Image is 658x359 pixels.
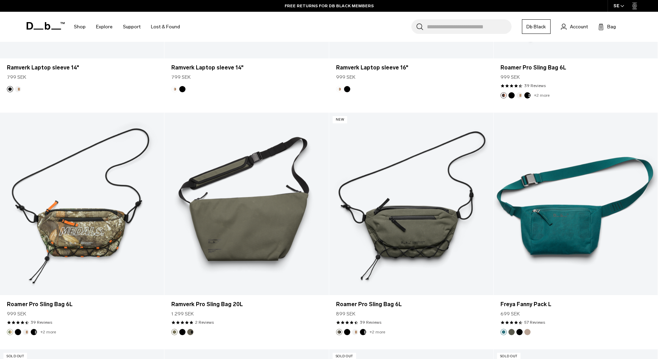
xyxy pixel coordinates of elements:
a: Support [123,15,141,39]
span: 799 SEK [7,74,26,81]
button: Black Out [516,329,523,335]
button: Midnight Teal [500,329,507,335]
nav: Main Navigation [69,12,185,42]
button: Oatmilk [516,92,523,98]
button: Oatmilk [15,86,21,92]
span: 999 SEK [336,74,355,81]
span: 799 SEK [171,74,191,81]
button: Oatmilk [23,329,29,335]
a: FREE RETURNS FOR DB BLACK MEMBERS [285,3,374,9]
span: 999 SEK [500,74,520,81]
a: Ramverk Laptop sleeve 16" [336,64,486,72]
span: 1 299 SEK [171,310,194,318]
a: +2 more [40,330,56,334]
span: Bag [607,23,616,30]
a: 39 reviews [360,319,381,325]
button: Black Out [344,86,350,92]
a: Account [561,22,588,31]
button: Charcoal Grey [31,329,37,335]
span: Account [570,23,588,30]
button: Forest Green [187,329,193,335]
a: Shop [74,15,86,39]
a: 2 reviews [195,319,214,325]
a: 39 reviews [524,83,546,89]
span: 999 SEK [7,310,26,318]
button: Black Out [179,329,185,335]
button: Moss Green [508,329,515,335]
a: Roamer Pro Sling Bag 6L [336,300,486,309]
button: Bag [598,22,616,31]
a: +2 more [370,330,385,334]
button: Black Out [15,329,21,335]
a: Explore [96,15,113,39]
button: Black Out [344,329,350,335]
button: Oatmilk [352,329,358,335]
button: Fogbow Beige [524,329,531,335]
a: Ramverk Laptop sleeve 14" [171,64,322,72]
button: Charcoal Grey [360,329,366,335]
a: Roamer Pro Sling Bag 6L [7,300,157,309]
button: Homegrown with Lu [500,92,507,98]
span: 699 SEK [500,310,520,318]
button: Oatmilk [336,86,342,92]
a: Freya Fanny Pack L [494,113,658,295]
p: New [333,116,347,123]
a: Ramverk Pro Sling Bag 20L [164,113,328,295]
a: Lost & Found [151,15,180,39]
button: Black Out [7,86,13,92]
button: Db x Beyond Medals [7,329,13,335]
a: Db Black [522,19,551,34]
a: +2 more [534,93,550,98]
a: Roamer Pro Sling Bag 6L [500,64,651,72]
span: 899 SEK [336,310,355,318]
a: Ramverk Laptop sleeve 14" [7,64,157,72]
a: Freya Fanny Pack L [500,300,651,309]
a: Ramverk Pro Sling Bag 20L [171,300,322,309]
button: Forest Green [336,329,342,335]
button: Oatmilk [171,86,178,92]
a: 39 reviews [31,319,52,325]
a: Roamer Pro Sling Bag 6L [329,113,493,295]
button: Black Out [179,86,185,92]
button: Charcoal Grey [524,92,531,98]
button: Mash Green [171,329,178,335]
a: 57 reviews [524,319,545,325]
button: Black Out [508,92,515,98]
